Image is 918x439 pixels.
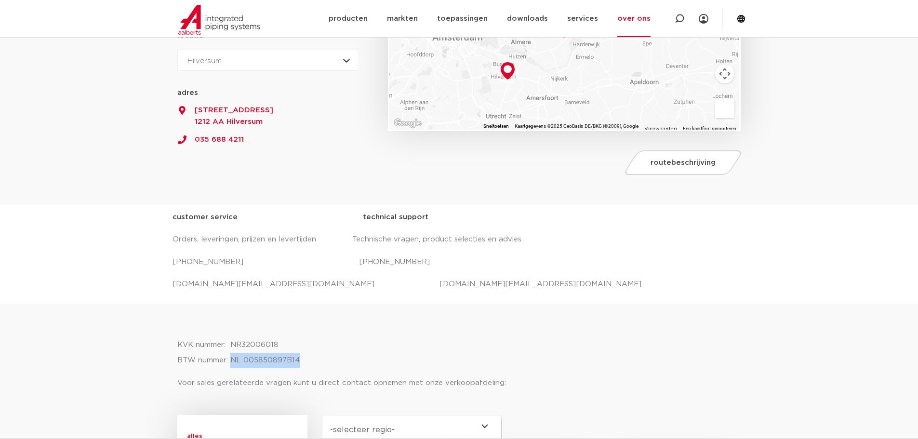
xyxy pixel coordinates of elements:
[173,254,746,270] p: [PHONE_NUMBER] [PHONE_NUMBER]
[173,213,428,221] strong: customer service technical support
[715,64,734,83] button: Bedieningsopties voor de kaartweergave
[177,337,741,368] p: KVK nummer: NR32006018 BTW nummer: NL 005850897B14
[177,105,359,116] span: Productieweg 9
[187,57,222,65] span: Hilversum
[715,99,734,118] button: Sleep Pegman de kaart op om Street View te openen
[483,123,509,130] button: Sneltoetsen
[515,123,639,129] span: Kaartgegevens ©2025 GeoBasis-DE/BKG (©2009), Google
[683,126,736,131] a: Een kaartfout rapporteren
[177,128,359,146] a: 035 688 4211
[177,375,741,391] p: Voor sales gerelateerde vragen kunt u direct contact opnemen met onze verkoopafdeling:
[651,159,716,166] span: routebeschrijving
[173,232,746,247] p: Orders, leveringen, prijzen en levertijden Technische vragen, product selecties en advies
[177,32,203,40] strong: locatie
[173,277,746,292] p: [DOMAIN_NAME][EMAIL_ADDRESS][DOMAIN_NAME] [DOMAIN_NAME][EMAIL_ADDRESS][DOMAIN_NAME]
[177,105,359,128] a: Productieweg 93899 AK Zeewolde
[177,116,359,128] span: 3899 AK Zeewolde
[392,117,424,130] img: Google
[644,126,677,131] a: Voorwaarden
[623,150,744,175] a: routebeschrijving
[177,80,359,105] strong: adres
[392,117,424,130] a: Dit gebied openen in Google Maps (er wordt een nieuw venster geopend)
